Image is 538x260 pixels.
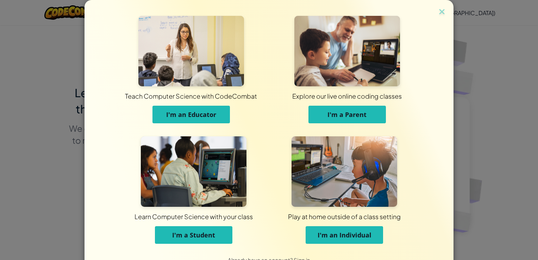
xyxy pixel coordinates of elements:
[327,110,367,119] span: I'm a Parent
[318,231,371,239] span: I'm an Individual
[171,212,518,221] div: Play at home outside of a class setting
[155,226,232,244] button: I'm a Student
[306,226,383,244] button: I'm an Individual
[166,92,528,100] div: Explore our live online coding classes
[308,106,386,123] button: I'm a Parent
[292,136,397,207] img: For Individuals
[294,16,400,86] img: For Parents
[166,110,216,119] span: I'm an Educator
[138,16,244,86] img: For Educators
[141,136,246,207] img: For Students
[152,106,230,123] button: I'm an Educator
[437,7,446,18] img: close icon
[172,231,215,239] span: I'm a Student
